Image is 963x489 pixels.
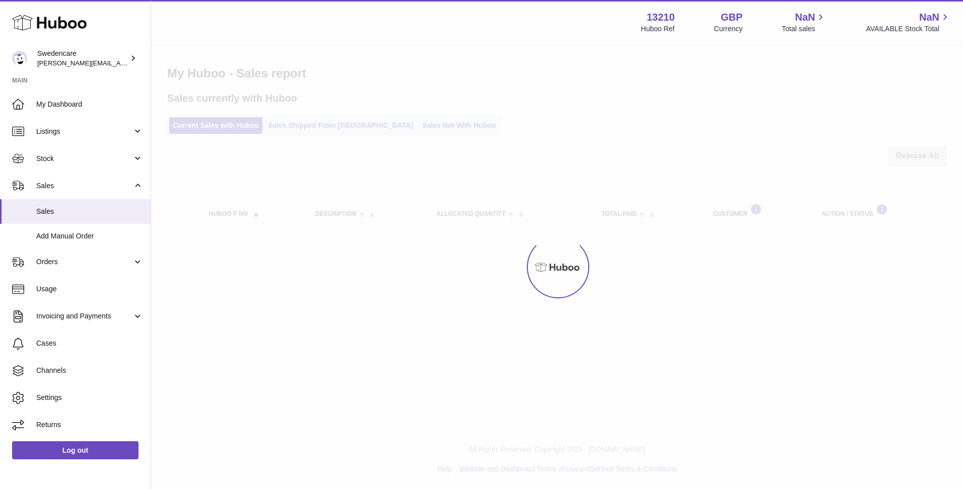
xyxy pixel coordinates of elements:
[36,154,132,164] span: Stock
[12,441,139,459] a: Log out
[36,100,143,109] span: My Dashboard
[12,51,27,66] img: daniel.corbridge@swedencare.co.uk
[641,24,675,34] div: Huboo Ref
[866,24,951,34] span: AVAILABLE Stock Total
[36,420,143,430] span: Returns
[36,181,132,191] span: Sales
[795,11,815,24] span: NaN
[36,127,132,136] span: Listings
[36,231,143,241] span: Add Manual Order
[36,311,132,321] span: Invoicing and Payments
[36,339,143,348] span: Cases
[37,49,128,68] div: Swedencare
[36,393,143,402] span: Settings
[37,59,256,67] span: [PERSON_NAME][EMAIL_ADDRESS][PERSON_NAME][DOMAIN_NAME]
[714,24,743,34] div: Currency
[919,11,939,24] span: NaN
[36,207,143,216] span: Sales
[36,257,132,267] span: Orders
[647,11,675,24] strong: 13210
[721,11,742,24] strong: GBP
[36,284,143,294] span: Usage
[782,11,827,34] a: NaN Total sales
[782,24,827,34] span: Total sales
[36,366,143,375] span: Channels
[866,11,951,34] a: NaN AVAILABLE Stock Total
